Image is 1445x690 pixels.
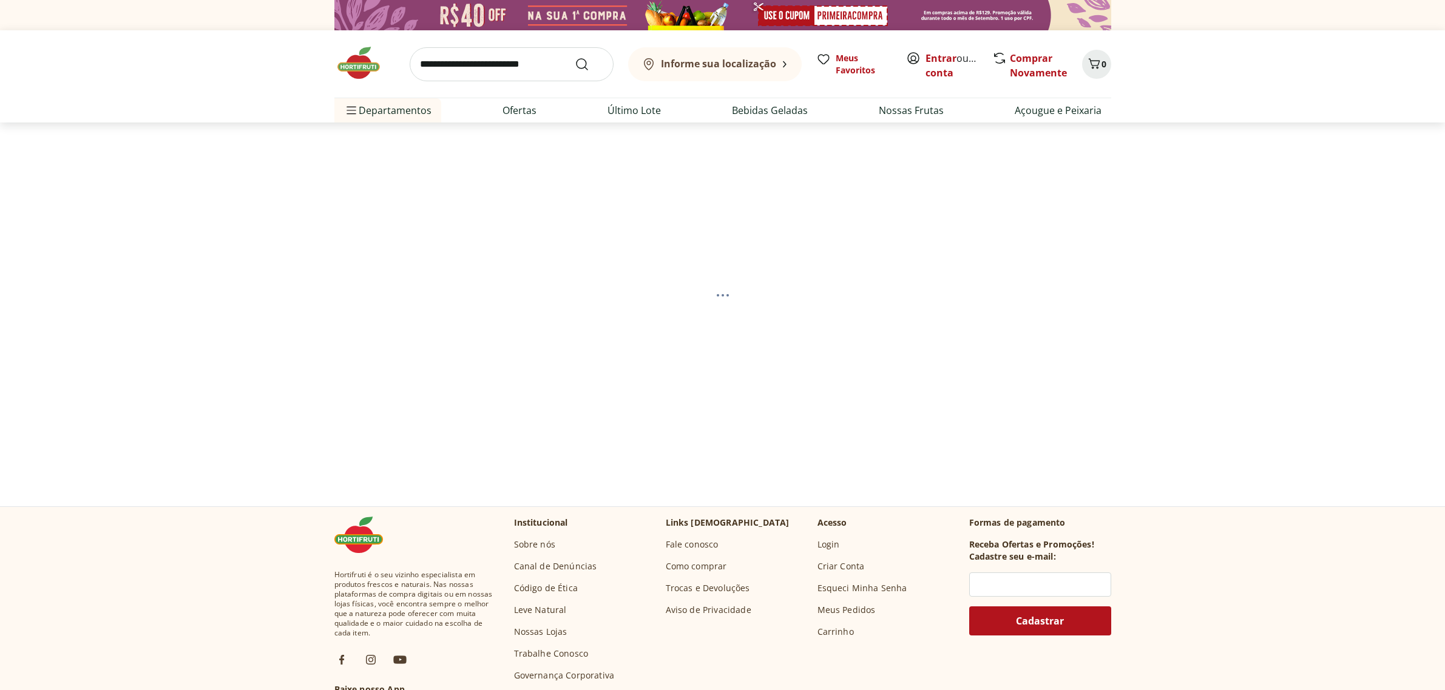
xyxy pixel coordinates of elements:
a: Aviso de Privacidade [666,604,751,616]
a: Nossas Frutas [879,103,944,118]
p: Formas de pagamento [969,517,1111,529]
button: Submit Search [575,57,604,72]
img: ig [364,652,378,667]
a: Governança Corporativa [514,669,615,682]
a: Login [817,538,840,551]
a: Meus Favoritos [816,52,892,76]
a: Como comprar [666,560,727,572]
span: 0 [1102,58,1106,70]
a: Bebidas Geladas [732,103,808,118]
p: Institucional [514,517,568,529]
span: ou [926,51,980,80]
button: Menu [344,96,359,125]
a: Meus Pedidos [817,604,876,616]
a: Último Lote [607,103,661,118]
p: Links [DEMOGRAPHIC_DATA] [666,517,790,529]
span: Departamentos [344,96,431,125]
img: fb [334,652,349,667]
a: Criar Conta [817,560,865,572]
a: Esqueci Minha Senha [817,582,907,594]
img: Hortifruti [334,45,395,81]
span: Hortifruti é o seu vizinho especialista em produtos frescos e naturais. Nas nossas plataformas de... [334,570,495,638]
h3: Receba Ofertas e Promoções! [969,538,1094,551]
a: Criar conta [926,52,992,79]
a: Comprar Novamente [1010,52,1067,79]
p: Acesso [817,517,847,529]
a: Trabalhe Conosco [514,648,589,660]
button: Carrinho [1082,50,1111,79]
button: Cadastrar [969,606,1111,635]
a: Ofertas [503,103,536,118]
span: Meus Favoritos [836,52,892,76]
a: Entrar [926,52,956,65]
a: Nossas Lojas [514,626,567,638]
b: Informe sua localização [661,57,776,70]
img: ytb [393,652,407,667]
a: Carrinho [817,626,854,638]
img: Hortifruti [334,517,395,553]
a: Sobre nós [514,538,555,551]
a: Canal de Denúncias [514,560,597,572]
a: Trocas e Devoluções [666,582,750,594]
h3: Cadastre seu e-mail: [969,551,1056,563]
a: Fale conosco [666,538,719,551]
input: search [410,47,614,81]
a: Açougue e Peixaria [1015,103,1102,118]
span: Cadastrar [1016,616,1064,626]
a: Leve Natural [514,604,567,616]
button: Informe sua localização [628,47,802,81]
a: Código de Ética [514,582,578,594]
